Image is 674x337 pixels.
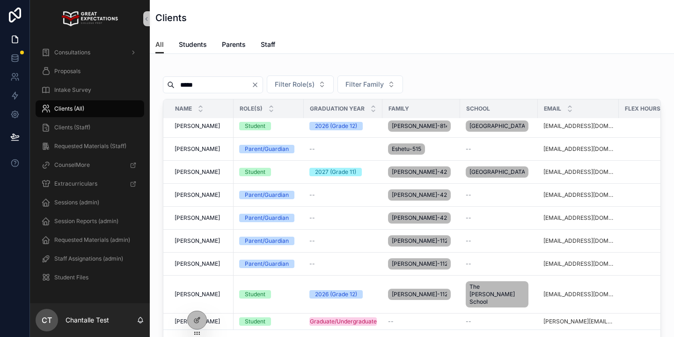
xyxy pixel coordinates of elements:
div: Parent/Guardian [245,145,289,153]
a: [PERSON_NAME]-112 [388,233,454,248]
a: 2026 (Grade 12) [309,290,377,299]
a: [PERSON_NAME][EMAIL_ADDRESS][PERSON_NAME][DOMAIN_NAME] [543,318,613,325]
span: [PERSON_NAME]-112 [392,291,447,298]
button: Clear [251,81,263,89]
span: Staff Assignations (admin) [54,255,123,262]
span: Family [388,105,409,112]
span: [GEOGRAPHIC_DATA] [469,122,525,130]
a: [EMAIL_ADDRESS][DOMAIN_NAME] [543,237,613,245]
a: [EMAIL_ADDRESS][DOMAIN_NAME] [543,145,613,153]
div: 2027 (Grade 11) [315,168,356,176]
a: CounselMore [36,157,144,173]
div: Student [245,290,265,299]
div: Parent/Guardian [245,214,289,222]
span: [PERSON_NAME] [175,191,220,199]
a: Staff Assignations (admin) [36,250,144,267]
a: [EMAIL_ADDRESS][DOMAIN_NAME] [543,214,613,222]
a: Student [239,317,298,326]
div: Parent/Guardian [245,260,289,268]
span: School [466,105,490,112]
span: [PERSON_NAME] [175,145,220,153]
span: [PERSON_NAME]-424 [392,191,447,199]
a: [EMAIL_ADDRESS][DOMAIN_NAME] [543,168,613,176]
span: [PERSON_NAME]-112 [392,237,447,245]
a: -- [466,145,532,153]
a: Consultations [36,44,144,61]
a: [EMAIL_ADDRESS][DOMAIN_NAME] [543,122,613,130]
a: -- [309,145,377,153]
span: [PERSON_NAME] [175,237,220,245]
span: The [PERSON_NAME] School [469,283,525,306]
a: Eshetu-515 [388,142,454,157]
a: [EMAIL_ADDRESS][DOMAIN_NAME] [543,260,613,268]
div: Parent/Guardian [245,191,289,199]
span: Proposals [54,67,81,75]
div: Parent/Guardian [245,237,289,245]
a: 2026 (Grade 12) [309,122,377,130]
a: Parents [222,36,246,55]
a: Intake Survey [36,82,144,98]
a: Clients (Staff) [36,119,144,136]
a: Student [239,290,298,299]
span: Filter Family [345,80,384,89]
a: [EMAIL_ADDRESS][DOMAIN_NAME] [543,291,613,298]
span: [PERSON_NAME]-424 [392,214,447,222]
span: -- [309,214,315,222]
a: -- [466,260,532,268]
a: [PERSON_NAME] [175,168,228,176]
a: Staff [261,36,275,55]
span: All [155,40,164,49]
span: Filter Role(s) [275,80,315,89]
span: -- [309,237,315,245]
a: Proposals [36,63,144,80]
a: Parent/Guardian [239,145,298,153]
span: Name [175,105,192,112]
a: [PERSON_NAME] [175,318,228,325]
span: Role(s) [240,105,263,112]
a: [PERSON_NAME] [175,145,228,153]
a: [PERSON_NAME]-424 [388,165,454,180]
a: The [PERSON_NAME] School [466,279,532,309]
span: [PERSON_NAME]-424 [392,168,447,176]
a: [PERSON_NAME] [175,191,228,199]
span: -- [466,214,471,222]
span: -- [309,191,315,199]
a: 2027 (Grade 11) [309,168,377,176]
a: All [155,36,164,54]
a: [PERSON_NAME] [175,237,228,245]
div: scrollable content [30,37,150,298]
a: -- [309,260,377,268]
span: CounselMore [54,161,90,169]
span: Graduation Year [310,105,365,112]
span: Intake Survey [54,86,91,94]
span: [PERSON_NAME]-814 [392,122,447,130]
span: Clients (Staff) [54,124,90,131]
span: -- [309,260,315,268]
span: -- [466,191,471,199]
p: Chantalle Test [66,315,109,325]
div: Graduate/Undergraduate [310,317,377,326]
div: Student [245,122,265,130]
a: Session Reports (admin) [36,213,144,230]
a: -- [309,191,377,199]
span: -- [309,145,315,153]
a: Clients (All) [36,100,144,117]
a: -- [466,318,532,325]
span: [PERSON_NAME]-112 [392,260,447,268]
span: Students [179,40,207,49]
span: Clients (All) [54,105,84,112]
span: -- [466,237,471,245]
a: Student [239,168,298,176]
span: -- [388,318,394,325]
span: -- [466,318,471,325]
img: App logo [62,11,117,26]
button: Select Button [337,75,403,93]
a: Students [179,36,207,55]
span: Email [544,105,561,112]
